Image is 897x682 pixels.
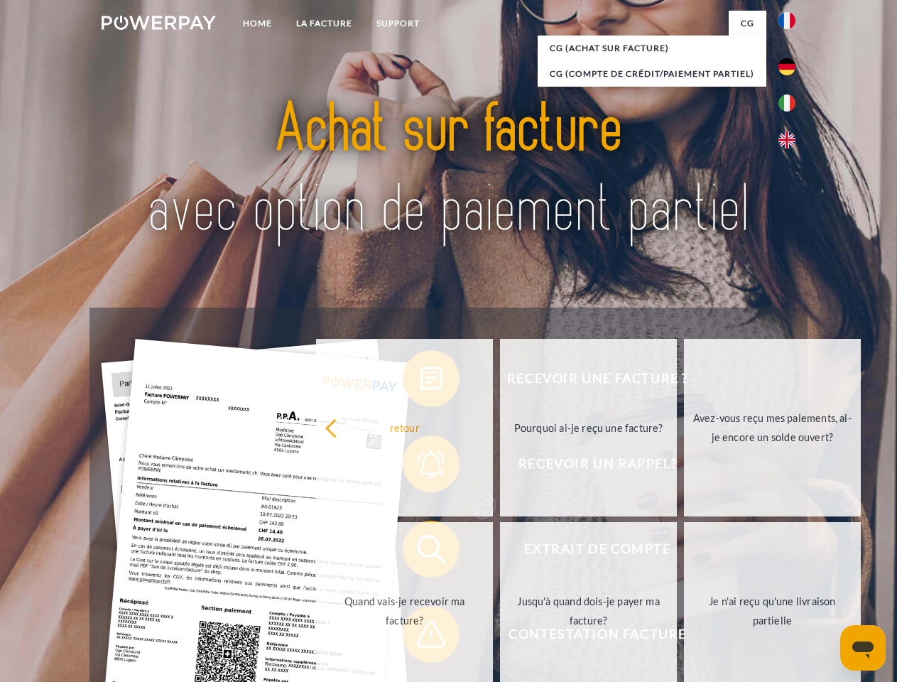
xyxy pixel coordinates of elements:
[778,58,795,75] img: de
[692,592,852,630] div: Je n'ai reçu qu'une livraison partielle
[325,592,484,630] div: Quand vais-je recevoir ma facture?
[102,16,216,30] img: logo-powerpay-white.svg
[692,408,852,447] div: Avez-vous reçu mes paiements, ai-je encore un solde ouvert?
[778,94,795,112] img: it
[509,418,668,437] div: Pourquoi ai-je reçu une facture?
[684,339,861,516] a: Avez-vous reçu mes paiements, ai-je encore un solde ouvert?
[231,11,284,36] a: Home
[325,418,484,437] div: retour
[136,68,761,272] img: title-powerpay_fr.svg
[538,61,766,87] a: CG (Compte de crédit/paiement partiel)
[284,11,364,36] a: LA FACTURE
[840,625,886,671] iframe: Bouton de lancement de la fenêtre de messagerie
[509,592,668,630] div: Jusqu'à quand dois-je payer ma facture?
[364,11,432,36] a: Support
[778,131,795,148] img: en
[778,12,795,29] img: fr
[538,36,766,61] a: CG (achat sur facture)
[729,11,766,36] a: CG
